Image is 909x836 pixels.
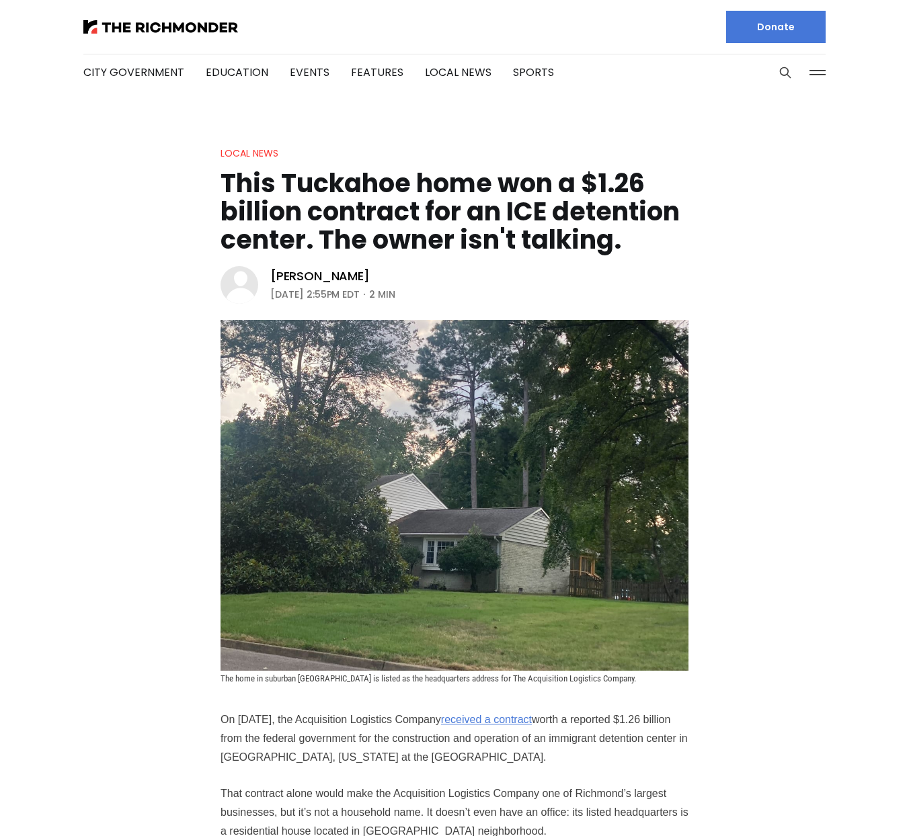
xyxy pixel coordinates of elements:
[221,169,688,254] h1: This Tuckahoe home won a $1.26 billion contract for an ICE detention center. The owner isn't talk...
[221,673,636,683] span: The home in suburban [GEOGRAPHIC_DATA] is listed as the headquarters address for The Acquisition ...
[425,65,491,80] a: Local News
[369,286,395,302] span: 2 min
[206,65,268,80] a: Education
[221,320,688,671] img: This Tuckahoe home won a $1.26 billion contract for an ICE detention center. The owner isn't talk...
[775,62,795,83] button: Search this site
[351,65,403,80] a: Features
[441,714,532,725] a: received a contract
[221,147,278,160] a: Local News
[221,710,688,767] p: On [DATE], the Acquisition Logistics Company worth a reported $1.26 billion from the federal gove...
[83,20,238,34] img: The Richmonder
[513,65,554,80] a: Sports
[83,65,184,80] a: City Government
[270,268,370,284] a: [PERSON_NAME]
[290,65,329,80] a: Events
[726,11,826,43] a: Donate
[270,286,360,302] time: [DATE] 2:55PM EDT
[795,770,909,836] iframe: portal-trigger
